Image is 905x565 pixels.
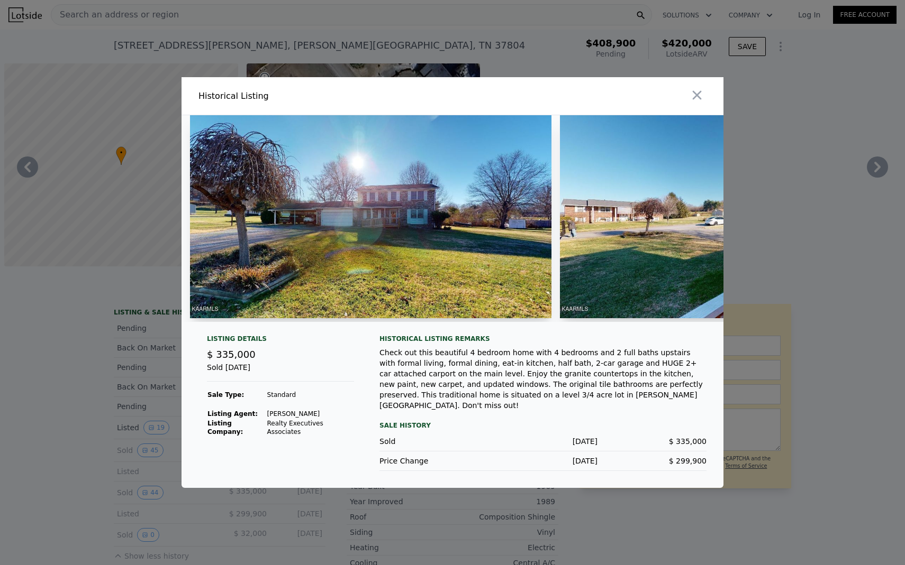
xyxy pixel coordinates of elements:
div: Listing Details [207,335,354,347]
img: Property Img [190,115,551,318]
td: [PERSON_NAME] [267,409,355,419]
div: [DATE] [488,456,598,466]
div: Sale History [379,419,707,432]
span: $ 335,000 [669,437,707,446]
strong: Listing Agent: [207,410,258,418]
div: Historical Listing [198,90,448,103]
div: Sold [379,436,488,447]
div: Sold [DATE] [207,362,354,382]
span: $ 335,000 [207,349,256,360]
span: $ 299,900 [669,457,707,465]
div: Price Change [379,456,488,466]
strong: Sale Type: [207,391,244,399]
div: Check out this beautiful 4 bedroom home with 4 bedrooms and 2 full baths upstairs with formal liv... [379,347,707,411]
div: [DATE] [488,436,598,447]
td: Standard [267,390,355,400]
strong: Listing Company: [207,420,243,436]
td: Realty Executives Associates [267,419,355,437]
div: Historical Listing remarks [379,335,707,343]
